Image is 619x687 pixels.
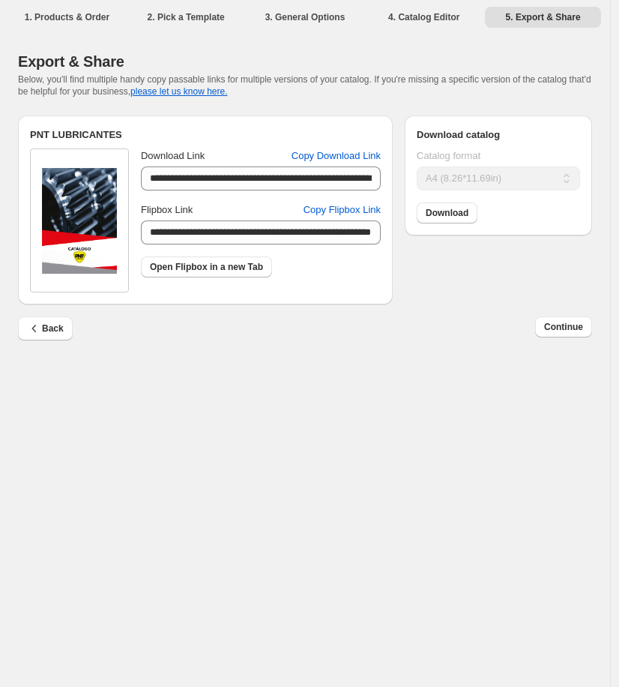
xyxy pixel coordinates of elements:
h2: Download catalog [417,127,580,142]
span: Copy Download Link [292,148,381,163]
span: Export & Share [18,53,124,70]
button: Copy Download Link [283,144,390,168]
span: Continue [544,321,583,333]
span: Flipbox Link [141,204,193,215]
button: please let us know here. [130,86,227,97]
span: Open Flipbox in a new Tab [150,261,263,273]
span: Back [27,321,64,336]
span: Catalog format [417,150,480,161]
span: Download Link [141,150,205,161]
button: Continue [535,316,592,337]
a: Download [417,202,477,223]
span: Below, you'll find multiple handy copy passable links for multiple versions of your catalog. If y... [18,74,591,97]
button: Copy Flipbox Link [295,198,390,222]
button: Back [18,316,73,340]
img: thumbImage [42,168,117,274]
span: Copy Flipbox Link [304,202,381,217]
h2: PNT LUBRICANTES [30,127,381,142]
a: Open Flipbox in a new Tab [141,256,272,277]
span: Download [426,207,468,219]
